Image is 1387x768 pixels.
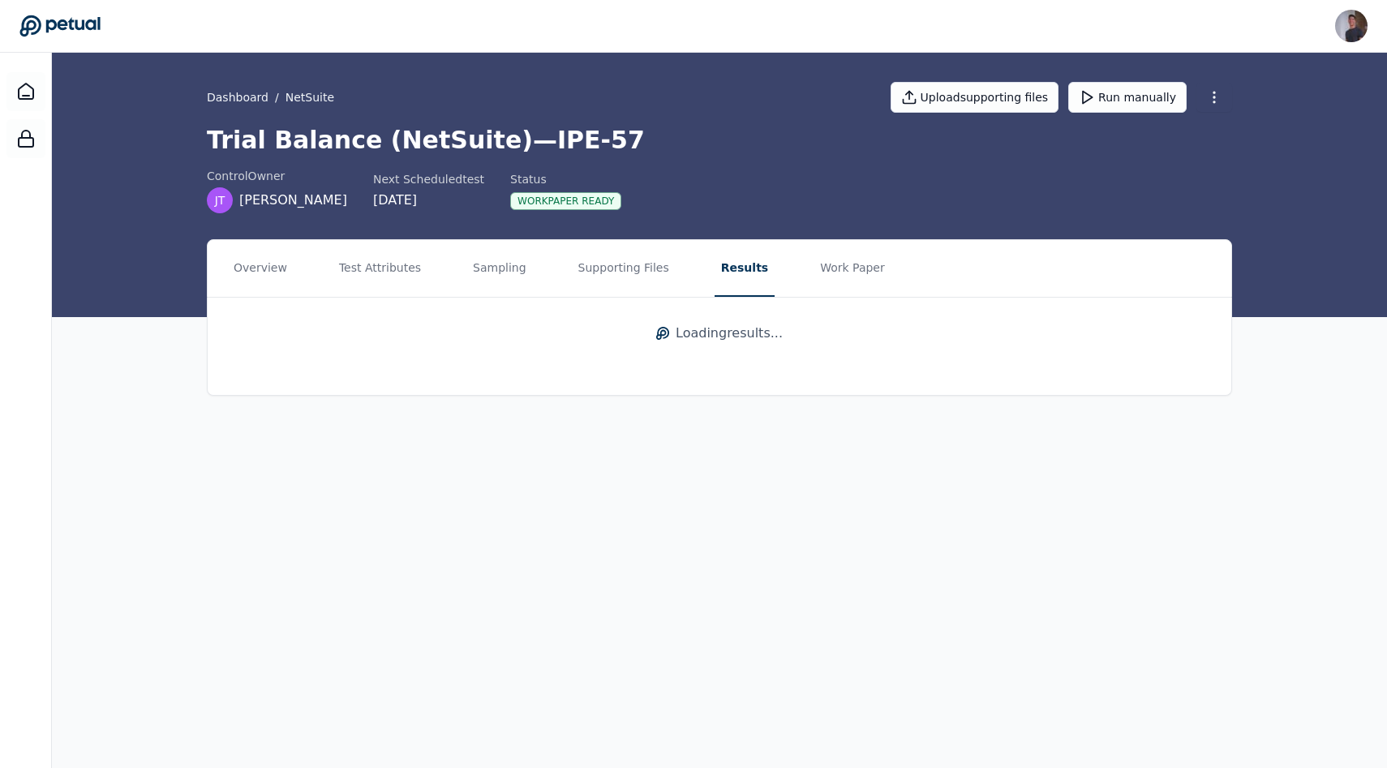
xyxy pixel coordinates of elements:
[19,15,101,37] a: Go to Dashboard
[208,240,1231,297] nav: Tabs
[6,119,45,158] a: SOC
[239,191,347,210] span: [PERSON_NAME]
[715,240,775,297] button: Results
[207,168,347,184] div: control Owner
[510,192,621,210] div: Workpaper Ready
[333,240,427,297] button: Test Attributes
[207,89,268,105] a: Dashboard
[466,240,533,297] button: Sampling
[373,191,484,210] div: [DATE]
[207,89,334,105] div: /
[286,89,334,105] button: NetSuite
[510,171,621,187] div: Status
[572,240,676,297] button: Supporting Files
[656,324,783,343] div: Loading results ...
[227,240,294,297] button: Overview
[215,192,225,208] span: JT
[207,126,1232,155] h1: Trial Balance (NetSuite) — IPE-57
[814,240,891,297] button: Work Paper
[6,72,45,111] a: Dashboard
[1335,10,1368,42] img: Andrew Li
[373,171,484,187] div: Next Scheduled test
[1068,82,1187,113] button: Run manually
[891,82,1059,113] button: Uploadsupporting files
